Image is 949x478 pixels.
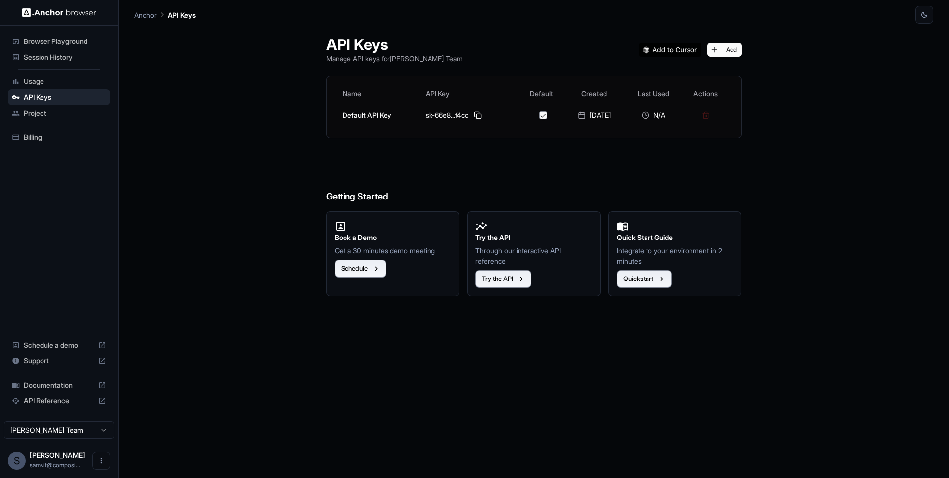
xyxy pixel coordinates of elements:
[335,245,451,256] p: Get a 30 minutes demo meeting
[8,129,110,145] div: Billing
[8,49,110,65] div: Session History
[8,337,110,353] div: Schedule a demo
[168,10,196,20] p: API Keys
[564,84,625,104] th: Created
[422,84,518,104] th: API Key
[24,37,106,46] span: Browser Playground
[475,245,592,266] p: Through our interactive API reference
[24,132,106,142] span: Billing
[24,396,94,406] span: API Reference
[24,52,106,62] span: Session History
[326,36,463,53] h1: API Keys
[8,393,110,409] div: API Reference
[335,232,451,243] h2: Book a Demo
[8,89,110,105] div: API Keys
[8,105,110,121] div: Project
[24,77,106,86] span: Usage
[24,340,94,350] span: Schedule a demo
[518,84,564,104] th: Default
[335,260,386,278] button: Schedule
[426,109,515,121] div: sk-66e8...f4cc
[682,84,729,104] th: Actions
[92,452,110,470] button: Open menu
[8,74,110,89] div: Usage
[24,356,94,366] span: Support
[8,34,110,49] div: Browser Playground
[24,92,106,102] span: API Keys
[617,245,733,266] p: Integrate to your environment in 2 minutes
[568,110,621,120] div: [DATE]
[617,270,672,288] button: Quickstart
[8,377,110,393] div: Documentation
[30,461,80,469] span: samvit@composio.dev
[22,8,96,17] img: Anchor Logo
[475,270,531,288] button: Try the API
[628,110,678,120] div: N/A
[30,451,85,459] span: Samvit Jatia
[475,232,592,243] h2: Try the API
[326,150,742,204] h6: Getting Started
[134,10,157,20] p: Anchor
[8,353,110,369] div: Support
[707,43,742,57] button: Add
[24,380,94,390] span: Documentation
[624,84,682,104] th: Last Used
[472,109,484,121] button: Copy API key
[339,104,422,126] td: Default API Key
[639,43,701,57] img: Add anchorbrowser MCP server to Cursor
[339,84,422,104] th: Name
[134,9,196,20] nav: breadcrumb
[8,452,26,470] div: S
[326,53,463,64] p: Manage API keys for [PERSON_NAME] Team
[617,232,733,243] h2: Quick Start Guide
[24,108,106,118] span: Project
